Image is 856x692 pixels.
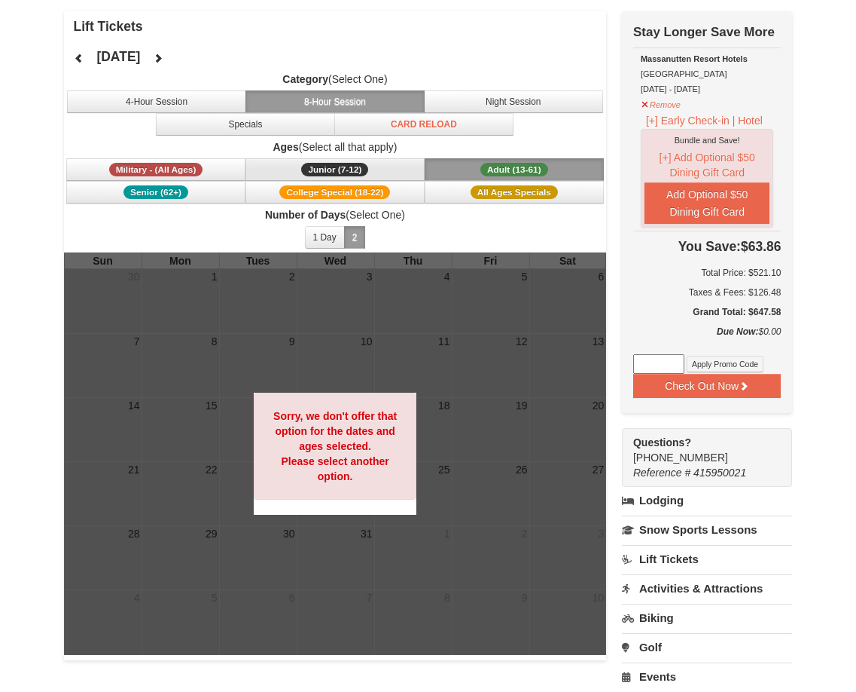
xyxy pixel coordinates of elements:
[633,285,781,300] div: Taxes & Fees: $126.48
[425,181,604,204] button: All Ages Specials
[633,265,781,280] h6: Total Price: $521.10
[622,516,793,543] a: Snow Sports Lessons
[66,181,245,204] button: Senior (62+)
[245,181,425,204] button: College Special (18-22)
[265,209,346,221] strong: Number of Days
[480,163,548,176] span: Adult (13-61)
[66,158,245,181] button: Military - (All Ages)
[633,239,781,254] h4: $63.86
[641,54,748,63] strong: Massanutten Resort Hotels
[245,90,425,113] button: 8-Hour Session
[633,305,781,320] h5: Grand Total: $647.58
[641,51,774,96] div: [GEOGRAPHIC_DATA] [DATE] - [DATE]
[156,113,335,136] button: Specials
[471,185,558,199] span: All Ages Specials
[644,133,770,148] div: Bundle and Save!
[424,90,603,113] button: Night Session
[123,185,188,199] span: Senior (62+)
[622,633,793,661] a: Golf
[64,139,607,155] label: (Select all that apply)
[305,226,345,249] button: 1 Day
[641,93,681,112] button: Remove
[678,239,741,254] span: You Save:
[633,436,691,449] strong: Questions?
[633,324,781,354] div: $0.00
[644,148,770,182] button: [+] Add Optional $50 Dining Gift Card
[109,163,203,176] span: Military - (All Ages)
[282,73,328,85] strong: Category
[622,604,793,632] a: Biking
[633,435,766,464] span: [PHONE_NUMBER]
[67,90,246,113] button: 4-Hour Session
[273,141,298,153] strong: Ages
[74,19,607,34] h4: Lift Tickets
[301,163,368,176] span: Junior (7-12)
[622,663,793,690] a: Events
[273,410,397,482] strong: Sorry, we don't offer that option for the dates and ages selected. Please select another option.
[622,574,793,602] a: Activities & Attractions
[717,326,758,337] strong: Due Now:
[245,158,425,181] button: Junior (7-12)
[334,113,513,136] button: Card Reload
[644,182,770,224] button: Add Optional $50 Dining Gift Card
[633,374,781,398] button: Check Out Now
[687,356,763,372] button: Apply Promo Code
[96,49,140,64] h4: [DATE]
[622,545,793,573] a: Lift Tickets
[622,487,793,514] a: Lodging
[64,207,607,222] label: (Select One)
[641,112,768,129] button: [+] Early Check-in | Hotel
[344,226,366,249] button: 2
[633,467,690,479] span: Reference #
[64,72,607,87] label: (Select One)
[693,467,746,479] span: 415950021
[279,185,390,199] span: College Special (18-22)
[425,158,604,181] button: Adult (13-61)
[633,25,775,39] strong: Stay Longer Save More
